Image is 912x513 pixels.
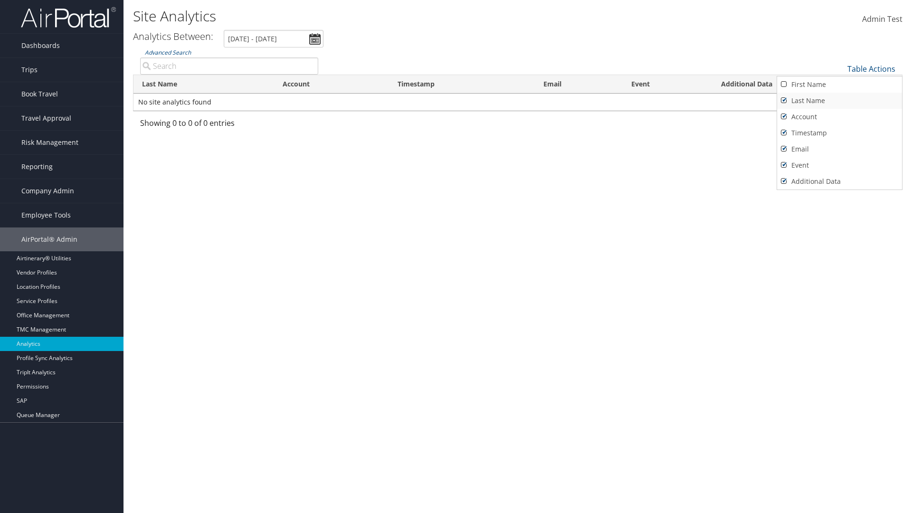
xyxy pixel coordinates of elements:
[21,106,71,130] span: Travel Approval
[21,131,78,154] span: Risk Management
[777,109,902,125] a: Account
[21,155,53,179] span: Reporting
[21,34,60,57] span: Dashboards
[777,173,902,190] a: Additional Data
[21,203,71,227] span: Employee Tools
[777,141,902,157] a: Email
[777,93,902,109] a: Last Name
[777,157,902,173] a: Event
[21,179,74,203] span: Company Admin
[777,76,902,93] a: First Name
[21,82,58,106] span: Book Travel
[21,6,116,28] img: airportal-logo.png
[21,228,77,251] span: AirPortal® Admin
[21,58,38,82] span: Trips
[777,125,902,141] a: Timestamp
